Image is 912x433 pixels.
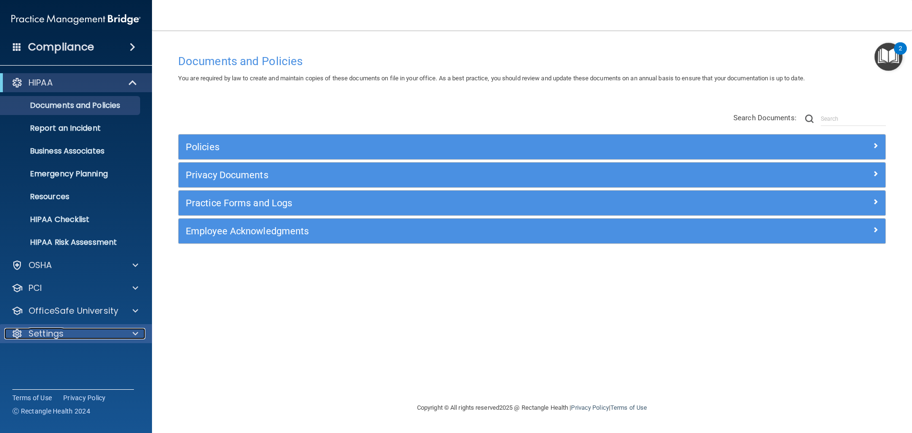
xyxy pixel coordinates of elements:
[186,226,702,236] h5: Employee Acknowledgments
[821,112,886,126] input: Search
[11,77,138,88] a: HIPAA
[11,328,138,339] a: Settings
[359,393,705,423] div: Copyright © All rights reserved 2025 @ Rectangle Health | |
[6,101,136,110] p: Documents and Policies
[11,10,141,29] img: PMB logo
[28,282,42,294] p: PCI
[11,305,138,317] a: OfficeSafe University
[186,167,878,183] a: Privacy Documents
[6,124,136,133] p: Report an Incident
[12,393,52,403] a: Terms of Use
[28,328,64,339] p: Settings
[186,170,702,180] h5: Privacy Documents
[11,282,138,294] a: PCI
[6,146,136,156] p: Business Associates
[28,40,94,54] h4: Compliance
[186,139,878,154] a: Policies
[6,192,136,202] p: Resources
[899,48,902,61] div: 2
[186,198,702,208] h5: Practice Forms and Logs
[186,223,878,239] a: Employee Acknowledgments
[6,169,136,179] p: Emergency Planning
[748,366,901,404] iframe: Drift Widget Chat Controller
[733,114,797,122] span: Search Documents:
[63,393,106,403] a: Privacy Policy
[874,43,902,71] button: Open Resource Center, 2 new notifications
[571,404,608,411] a: Privacy Policy
[11,260,138,271] a: OSHA
[610,404,647,411] a: Terms of Use
[6,238,136,247] p: HIPAA Risk Assessment
[178,55,886,67] h4: Documents and Policies
[6,215,136,224] p: HIPAA Checklist
[28,305,118,317] p: OfficeSafe University
[12,406,90,416] span: Ⓒ Rectangle Health 2024
[28,260,52,271] p: OSHA
[805,115,814,123] img: ic-search.3b580494.png
[186,195,878,211] a: Practice Forms and Logs
[186,142,702,152] h5: Policies
[28,77,53,88] p: HIPAA
[178,75,805,82] span: You are required by law to create and maintain copies of these documents on file in your office. ...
